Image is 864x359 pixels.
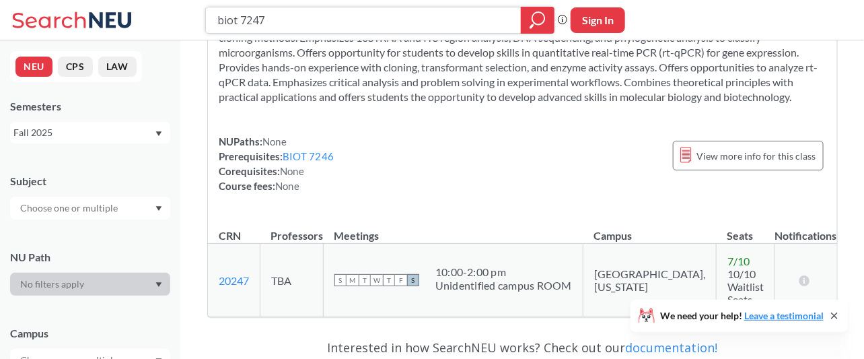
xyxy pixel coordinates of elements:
span: F [395,274,407,286]
span: T [359,274,371,286]
section: Presents a comprehensive molecular technique for bacterial, yeast, and plant identification as we... [219,15,826,104]
div: NUPaths: Prerequisites: Corequisites: Course fees: [219,134,334,193]
span: M [347,274,359,286]
span: 10/10 Waitlist Seats [727,267,764,306]
svg: Dropdown arrow [155,206,162,211]
span: None [280,165,304,177]
th: Professors [260,215,324,244]
div: Campus [10,326,170,341]
button: LAW [98,57,137,77]
span: S [334,274,347,286]
div: Semesters [10,99,170,114]
a: documentation! [626,339,718,356]
div: NU Path [10,250,170,265]
span: View more info for this class [697,148,816,164]
span: W [371,274,383,286]
th: Campus [583,215,717,244]
div: Subject [10,174,170,189]
span: 7 / 10 [727,255,750,267]
button: NEU [15,57,52,77]
svg: Dropdown arrow [155,131,162,137]
span: None [262,135,287,148]
button: Sign In [571,7,625,33]
div: magnifying glass [521,7,554,34]
div: Fall 2025Dropdown arrow [10,122,170,143]
th: Seats [717,215,775,244]
div: Dropdown arrow [10,197,170,220]
a: BIOT 7246 [283,150,334,162]
a: Leave a testimonial [744,310,824,321]
td: TBA [260,244,324,317]
input: Choose one or multiple [13,200,127,216]
td: [GEOGRAPHIC_DATA], [US_STATE] [583,244,717,317]
span: We need your help! [660,311,824,321]
a: 20247 [219,274,249,287]
button: CPS [58,57,93,77]
div: CRN [219,228,241,243]
span: T [383,274,395,286]
input: Class, professor, course number, "phrase" [216,9,511,32]
span: None [275,180,299,192]
span: S [407,274,419,286]
svg: magnifying glass [530,11,546,30]
div: Dropdown arrow [10,273,170,296]
div: Unidentified campus ROOM [435,279,572,292]
svg: Dropdown arrow [155,282,162,288]
div: 10:00 - 2:00 pm [435,265,572,279]
th: Notifications [775,215,837,244]
div: Fall 2025 [13,125,154,140]
th: Meetings [324,215,583,244]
